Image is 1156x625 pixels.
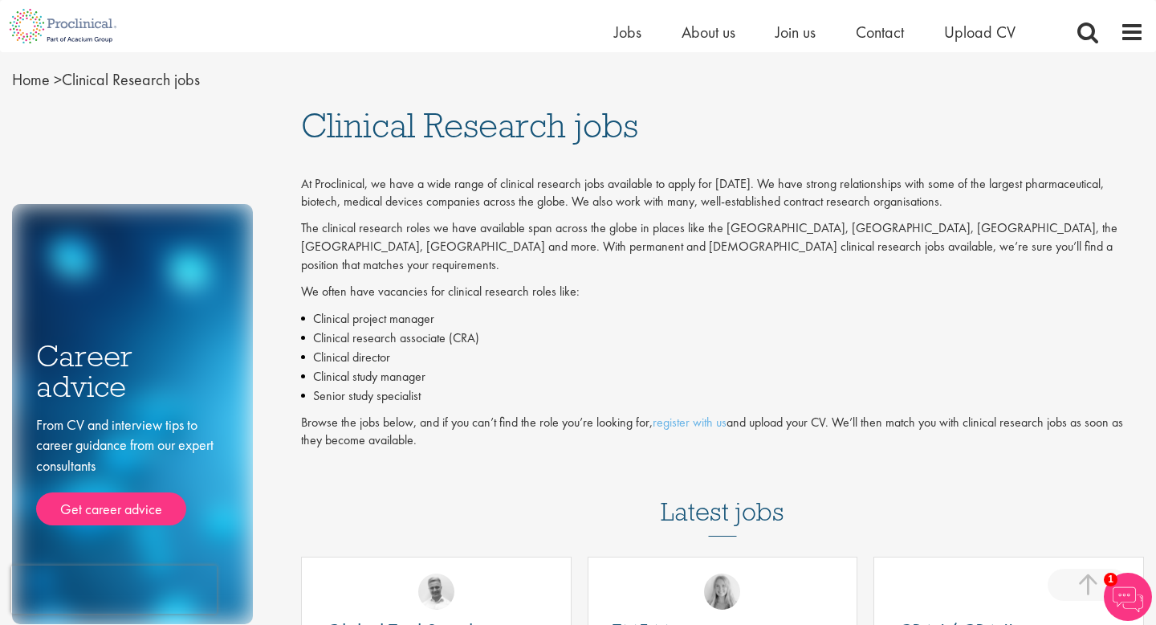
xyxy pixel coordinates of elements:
li: Clinical project manager [301,309,1144,329]
li: Senior study specialist [301,386,1144,406]
a: breadcrumb link to Home [12,69,50,90]
a: register with us [653,414,727,431]
span: 1 [1104,573,1117,586]
span: Clinical Research jobs [12,69,200,90]
a: About us [682,22,735,43]
span: Clinical Research jobs [301,104,638,147]
p: We often have vacancies for clinical research roles like: [301,283,1144,301]
p: At Proclinical, we have a wide range of clinical research jobs available to apply for [DATE]. We ... [301,175,1144,212]
li: Clinical research associate (CRA) [301,329,1144,348]
a: Get career advice [36,492,186,526]
img: Chatbot [1104,573,1152,621]
a: Upload CV [944,22,1016,43]
div: From CV and interview tips to career guidance from our expert consultants [36,415,229,526]
p: Browse the jobs below, and if you can’t find the role you’re looking for, and upload your CV. We’... [301,414,1144,451]
li: Clinical director [301,348,1144,367]
h3: Career advice [36,341,229,402]
iframe: reCAPTCHA [11,566,217,614]
img: Shannon Briggs [704,574,740,610]
li: Clinical study manager [301,367,1144,386]
p: The clinical research roles we have available span across the globe in places like the [GEOGRAPHI... [301,219,1144,275]
span: > [54,69,62,90]
a: Contact [856,22,904,43]
a: Join us [775,22,816,43]
img: Joshua Bye [418,574,454,610]
a: Jobs [614,22,641,43]
h3: Latest jobs [661,458,784,537]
